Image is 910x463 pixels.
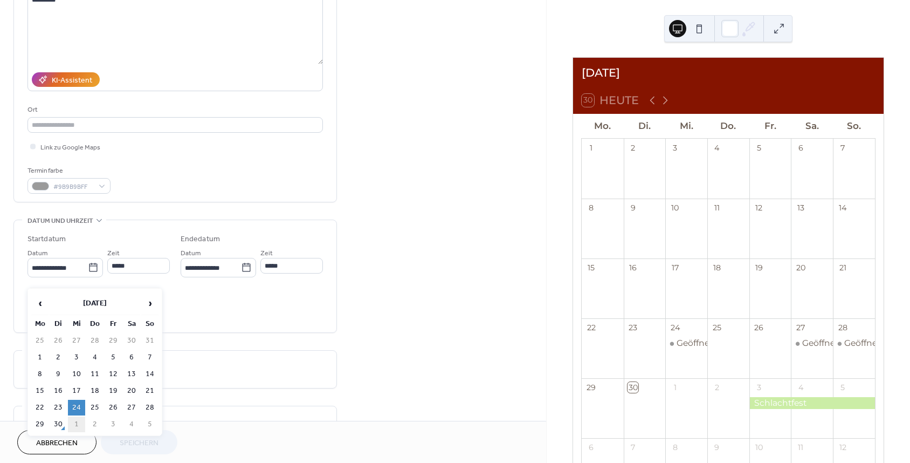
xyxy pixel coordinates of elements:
td: 3 [68,350,85,365]
td: 29 [105,333,122,349]
div: 6 [795,142,806,153]
span: Datum [181,248,201,259]
span: › [142,292,158,314]
div: 18 [712,262,722,273]
td: 15 [31,383,49,399]
div: Startdatum [27,234,66,245]
th: Do [86,316,104,332]
td: 2 [86,417,104,432]
div: Fr. [749,114,791,138]
div: 2 [628,142,638,153]
td: 25 [31,333,49,349]
th: Di [50,316,67,332]
span: Zeit [107,248,120,259]
span: Zeit [260,248,273,259]
span: Datum [27,248,47,259]
div: 17 [670,262,680,273]
td: 27 [68,333,85,349]
td: 26 [50,333,67,349]
div: 27 [795,322,806,333]
th: So [141,316,158,332]
th: Mo [31,316,49,332]
div: Mo. [582,114,624,138]
td: 5 [105,350,122,365]
td: 27 [123,400,140,416]
th: Fr [105,316,122,332]
div: 4 [712,142,722,153]
div: 5 [837,382,848,393]
td: 17 [68,383,85,399]
td: 28 [86,333,104,349]
div: 3 [670,142,680,153]
button: KI-Assistent [32,72,100,87]
div: 20 [795,262,806,273]
td: 10 [68,366,85,382]
th: [DATE] [50,292,140,315]
div: So. [833,114,875,138]
div: 6 [586,442,597,453]
td: 21 [141,383,158,399]
div: 11 [795,442,806,453]
th: Sa [123,316,140,332]
div: Di. [624,114,666,138]
td: 24 [68,400,85,416]
div: 11 [712,202,722,213]
div: 23 [628,322,638,333]
td: 30 [123,333,140,349]
div: Geöffnet [791,337,833,349]
td: 16 [50,383,67,399]
th: Mi [68,316,85,332]
div: 26 [754,322,764,333]
td: 25 [86,400,104,416]
td: 31 [141,333,158,349]
button: Abbrechen [17,430,96,454]
div: 1 [586,142,597,153]
span: Datum und uhrzeit [27,215,93,227]
span: #9B9B9BFF [53,181,93,193]
div: 7 [837,142,848,153]
td: 9 [50,366,67,382]
div: 13 [795,202,806,213]
td: 26 [105,400,122,416]
div: Geöffnet [677,337,713,349]
div: 30 [628,382,638,393]
td: 1 [31,350,49,365]
div: 3 [754,382,764,393]
td: 6 [123,350,140,365]
span: ‹ [32,292,48,314]
div: 4 [795,382,806,393]
div: 5 [754,142,764,153]
span: Abbrechen [36,438,78,449]
div: 14 [837,202,848,213]
div: Endedatum [181,234,220,245]
td: 29 [31,417,49,432]
div: 10 [670,202,680,213]
div: 1 [670,382,680,393]
div: 9 [712,442,722,453]
div: Terminfarbe [27,165,108,176]
td: 1 [68,417,85,432]
div: 2 [712,382,722,393]
div: 24 [670,322,680,333]
div: 19 [754,262,764,273]
div: Sa. [791,114,833,138]
div: 12 [837,442,848,453]
td: 5 [141,417,158,432]
td: 19 [105,383,122,399]
div: 25 [712,322,722,333]
div: 29 [586,382,597,393]
div: 12 [754,202,764,213]
td: 18 [86,383,104,399]
span: Link zu Google Maps [40,142,100,153]
div: [DATE] [573,58,884,87]
td: 12 [105,366,122,382]
div: Ort [27,104,321,115]
td: 14 [141,366,158,382]
div: 28 [837,322,848,333]
td: 23 [50,400,67,416]
div: Geöffnet [833,337,875,349]
td: 22 [31,400,49,416]
div: 8 [670,442,680,453]
td: 28 [141,400,158,416]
